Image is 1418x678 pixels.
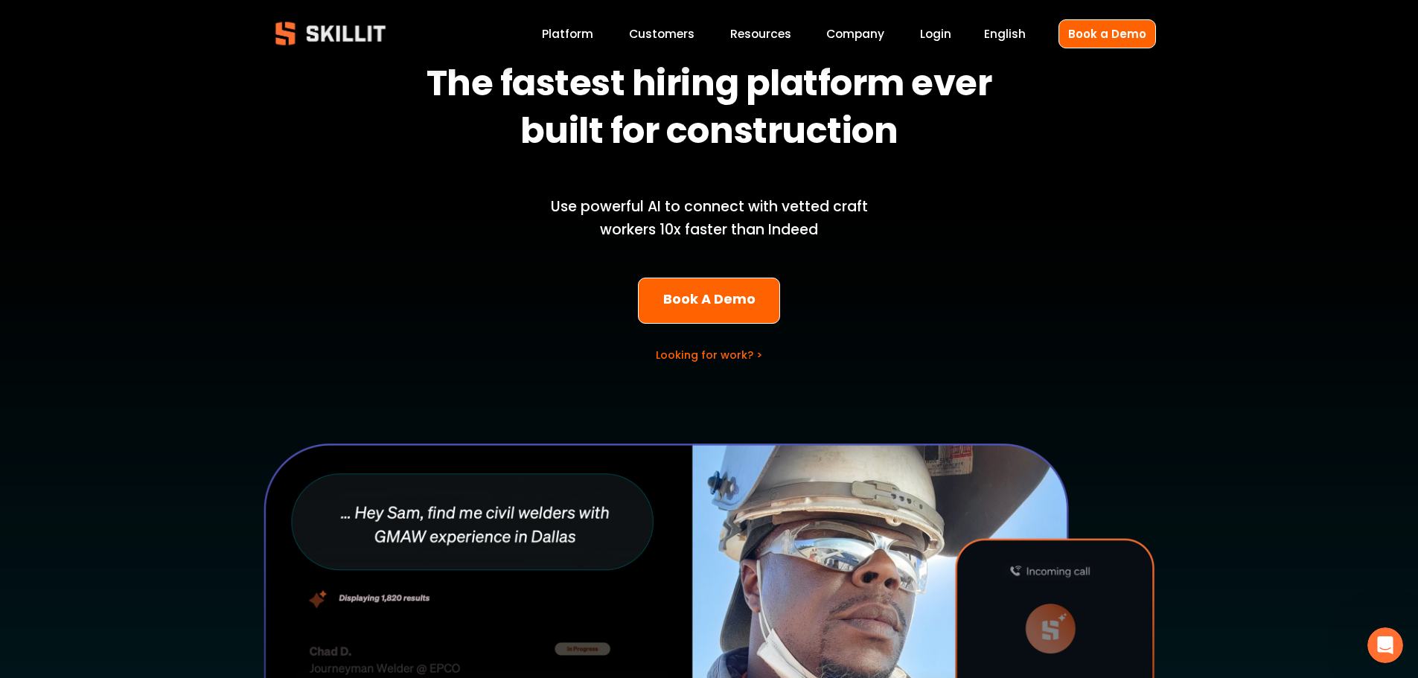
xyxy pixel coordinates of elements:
[826,24,884,44] a: Company
[1058,19,1156,48] a: Book a Demo
[263,11,398,56] img: Skillit
[984,24,1026,44] div: language picker
[920,24,951,44] a: Login
[542,24,593,44] a: Platform
[1367,627,1403,663] iframe: Intercom live chat
[656,348,762,362] a: Looking for work? >
[730,25,791,42] span: Resources
[984,25,1026,42] span: English
[730,24,791,44] a: folder dropdown
[427,56,999,164] strong: The fastest hiring platform ever built for construction
[526,196,893,241] p: Use powerful AI to connect with vetted craft workers 10x faster than Indeed
[638,278,780,324] a: Book A Demo
[629,24,694,44] a: Customers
